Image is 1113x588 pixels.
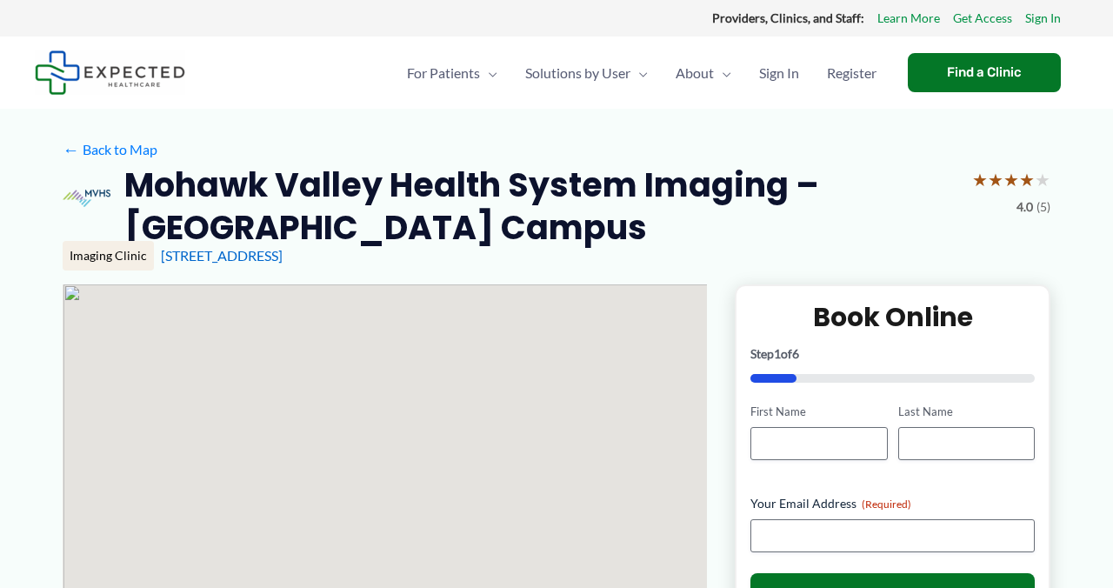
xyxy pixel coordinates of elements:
[877,7,940,30] a: Learn More
[862,498,911,511] span: (Required)
[1025,7,1061,30] a: Sign In
[662,43,745,104] a: AboutMenu Toggle
[712,10,864,25] strong: Providers, Clinics, and Staff:
[511,43,662,104] a: Solutions by UserMenu Toggle
[774,346,781,361] span: 1
[676,43,714,104] span: About
[63,141,79,157] span: ←
[1035,164,1050,196] span: ★
[161,247,283,264] a: [STREET_ADDRESS]
[35,50,185,95] img: Expected Healthcare Logo - side, dark font, small
[1003,164,1019,196] span: ★
[393,43,890,104] nav: Primary Site Navigation
[63,137,157,163] a: ←Back to Map
[750,300,1035,334] h2: Book Online
[124,164,958,250] h2: Mohawk Valley Health System Imaging – [GEOGRAPHIC_DATA] Campus
[813,43,890,104] a: Register
[714,43,731,104] span: Menu Toggle
[750,348,1035,360] p: Step of
[1016,196,1033,218] span: 4.0
[953,7,1012,30] a: Get Access
[407,43,480,104] span: For Patients
[630,43,648,104] span: Menu Toggle
[745,43,813,104] a: Sign In
[750,495,1035,512] label: Your Email Address
[827,43,876,104] span: Register
[972,164,988,196] span: ★
[792,346,799,361] span: 6
[63,241,154,271] div: Imaging Clinic
[525,43,630,104] span: Solutions by User
[1019,164,1035,196] span: ★
[898,404,1035,420] label: Last Name
[908,53,1061,92] a: Find a Clinic
[988,164,1003,196] span: ★
[750,404,887,420] label: First Name
[759,43,799,104] span: Sign In
[1036,196,1050,218] span: (5)
[393,43,511,104] a: For PatientsMenu Toggle
[480,43,497,104] span: Menu Toggle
